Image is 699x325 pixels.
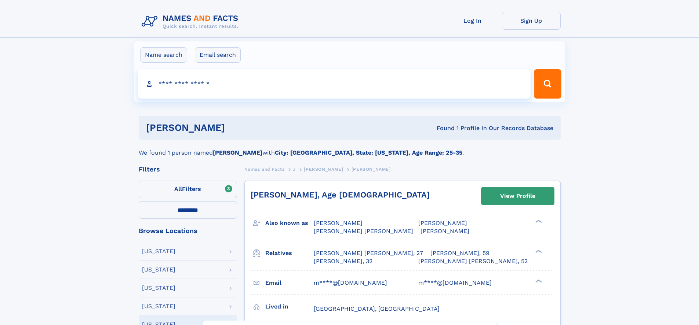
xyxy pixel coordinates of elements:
[142,303,175,309] div: [US_STATE]
[418,257,528,265] a: [PERSON_NAME] [PERSON_NAME], 52
[534,278,542,283] div: ❯
[251,190,430,199] a: [PERSON_NAME], Age [DEMOGRAPHIC_DATA]
[139,12,244,32] img: Logo Names and Facts
[500,188,535,204] div: View Profile
[314,228,413,234] span: [PERSON_NAME] [PERSON_NAME]
[304,167,343,172] span: [PERSON_NAME]
[275,149,462,156] b: City: [GEOGRAPHIC_DATA], State: [US_STATE], Age Range: 25-35
[421,228,469,234] span: [PERSON_NAME]
[418,219,467,226] span: [PERSON_NAME]
[534,249,542,254] div: ❯
[142,285,175,291] div: [US_STATE]
[502,12,561,30] a: Sign Up
[138,69,531,99] input: search input
[352,167,391,172] span: [PERSON_NAME]
[146,123,331,132] h1: [PERSON_NAME]
[142,248,175,254] div: [US_STATE]
[265,247,314,259] h3: Relatives
[139,228,237,234] div: Browse Locations
[293,165,296,174] a: J
[314,249,423,257] a: [PERSON_NAME] [PERSON_NAME], 27
[265,217,314,229] h3: Also known as
[142,267,175,273] div: [US_STATE]
[481,187,554,205] a: View Profile
[140,47,187,63] label: Name search
[331,124,553,132] div: Found 1 Profile In Our Records Database
[139,181,237,198] label: Filters
[443,12,502,30] a: Log In
[314,257,372,265] a: [PERSON_NAME], 32
[534,219,542,224] div: ❯
[265,277,314,289] h3: Email
[265,300,314,313] h3: Lived in
[314,219,363,226] span: [PERSON_NAME]
[244,165,285,174] a: Names and Facts
[195,47,241,63] label: Email search
[213,149,262,156] b: [PERSON_NAME]
[534,69,561,99] button: Search Button
[293,167,296,172] span: J
[174,185,182,192] span: All
[304,165,343,174] a: [PERSON_NAME]
[430,249,489,257] a: [PERSON_NAME], 59
[139,140,561,157] div: We found 1 person named with .
[314,305,440,312] span: [GEOGRAPHIC_DATA], [GEOGRAPHIC_DATA]
[139,166,237,173] div: Filters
